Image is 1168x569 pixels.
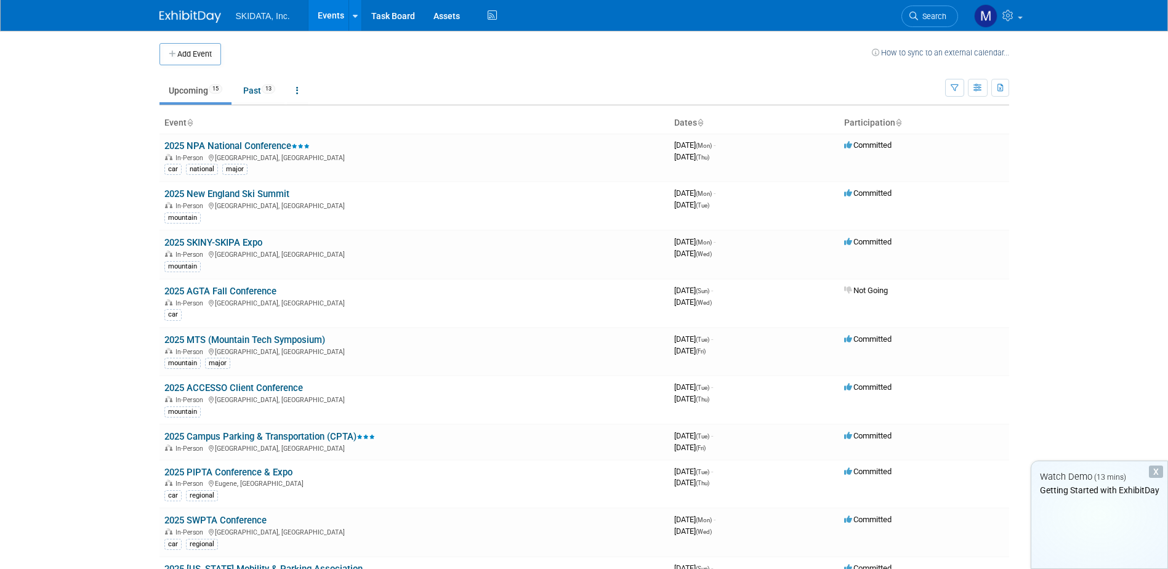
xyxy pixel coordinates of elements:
a: Sort by Participation Type [895,118,901,127]
span: [DATE] [674,515,715,524]
span: (Mon) [696,190,712,197]
span: [DATE] [674,188,715,198]
span: (Sun) [696,288,709,294]
a: 2025 PIPTA Conference & Expo [164,467,292,478]
div: [GEOGRAPHIC_DATA], [GEOGRAPHIC_DATA] [164,443,664,453]
span: (Tue) [696,384,709,391]
span: [DATE] [674,297,712,307]
span: In-Person [175,528,207,536]
div: [GEOGRAPHIC_DATA], [GEOGRAPHIC_DATA] [164,297,664,307]
div: [GEOGRAPHIC_DATA], [GEOGRAPHIC_DATA] [164,527,664,536]
a: 2025 ACCESSO Client Conference [164,382,303,393]
div: regional [186,539,218,550]
span: [DATE] [674,237,715,246]
a: How to sync to an external calendar... [872,48,1009,57]
div: mountain [164,406,201,418]
span: (Thu) [696,396,709,403]
div: [GEOGRAPHIC_DATA], [GEOGRAPHIC_DATA] [164,346,664,356]
div: major [222,164,248,175]
img: In-Person Event [165,348,172,354]
a: Upcoming15 [159,79,232,102]
div: car [164,164,182,175]
div: [GEOGRAPHIC_DATA], [GEOGRAPHIC_DATA] [164,394,664,404]
th: Event [159,113,669,134]
th: Dates [669,113,839,134]
span: In-Person [175,396,207,404]
div: mountain [164,261,201,272]
span: [DATE] [674,286,713,295]
span: [DATE] [674,382,713,392]
span: - [711,334,713,344]
th: Participation [839,113,1009,134]
span: (Tue) [696,433,709,440]
span: - [711,431,713,440]
span: - [711,286,713,295]
img: Michael Ball [974,4,997,28]
span: Committed [844,188,892,198]
a: Search [901,6,958,27]
div: mountain [164,212,201,224]
span: [DATE] [674,334,713,344]
div: Eugene, [GEOGRAPHIC_DATA] [164,478,664,488]
span: - [714,140,715,150]
span: [DATE] [674,249,712,258]
span: (Mon) [696,142,712,149]
span: Committed [844,431,892,440]
span: Committed [844,467,892,476]
span: [DATE] [674,467,713,476]
img: In-Person Event [165,396,172,402]
span: (Mon) [696,239,712,246]
div: car [164,539,182,550]
span: [DATE] [674,200,709,209]
a: 2025 MTS (Mountain Tech Symposium) [164,334,325,345]
span: [DATE] [674,431,713,440]
span: [DATE] [674,346,706,355]
span: 15 [209,84,222,94]
span: In-Person [175,154,207,162]
div: Dismiss [1149,466,1163,478]
a: 2025 Campus Parking & Transportation (CPTA) [164,431,375,442]
div: [GEOGRAPHIC_DATA], [GEOGRAPHIC_DATA] [164,200,664,210]
span: [DATE] [674,443,706,452]
span: (Wed) [696,528,712,535]
span: (Fri) [696,445,706,451]
div: major [205,358,230,369]
img: In-Person Event [165,480,172,486]
a: 2025 SKINY-SKIPA Expo [164,237,262,248]
span: Committed [844,140,892,150]
span: Committed [844,382,892,392]
span: (Thu) [696,480,709,486]
a: 2025 New England Ski Summit [164,188,289,200]
div: Getting Started with ExhibitDay [1031,484,1167,496]
img: In-Person Event [165,154,172,160]
img: In-Person Event [165,528,172,535]
div: car [164,490,182,501]
span: (Mon) [696,517,712,523]
span: In-Person [175,348,207,356]
button: Add Event [159,43,221,65]
img: In-Person Event [165,299,172,305]
span: Not Going [844,286,888,295]
span: In-Person [175,480,207,488]
a: 2025 NPA National Conference [164,140,310,151]
span: - [711,382,713,392]
div: regional [186,490,218,501]
a: Past13 [234,79,284,102]
span: Committed [844,334,892,344]
span: - [711,467,713,476]
span: 13 [262,84,275,94]
span: (Wed) [696,299,712,306]
span: Committed [844,237,892,246]
span: Committed [844,515,892,524]
img: ExhibitDay [159,10,221,23]
a: 2025 AGTA Fall Conference [164,286,276,297]
span: (Tue) [696,469,709,475]
img: In-Person Event [165,445,172,451]
span: - [714,188,715,198]
div: national [186,164,218,175]
span: In-Person [175,445,207,453]
img: In-Person Event [165,202,172,208]
span: In-Person [175,299,207,307]
div: car [164,309,182,320]
span: [DATE] [674,478,709,487]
